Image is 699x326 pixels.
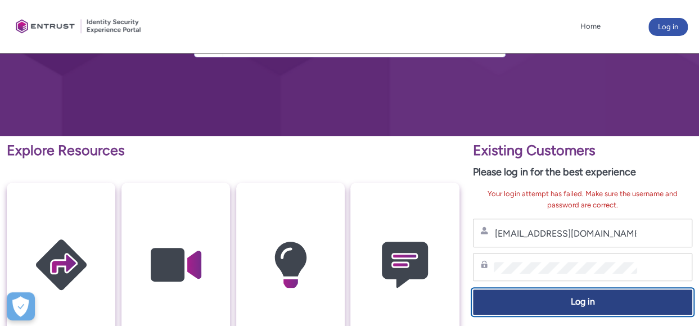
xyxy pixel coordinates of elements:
button: Log in [473,289,692,315]
button: Log in [648,18,688,36]
span: Log in [480,296,685,309]
p: Please log in for the best experience [473,165,692,180]
a: Home [578,18,603,35]
img: Getting Started [8,205,115,325]
p: Existing Customers [473,140,692,161]
button: Open Preferences [7,292,35,320]
img: Knowledge Articles [237,205,344,325]
keeper-lock: Open Keeper Popup [623,222,636,236]
div: Your login attempt has failed. Make sure the username and password are correct. [473,188,692,210]
p: Explore Resources [7,140,459,161]
div: Cookie Preferences [7,292,35,320]
input: Username [494,228,637,239]
img: Video Guides [122,205,229,325]
img: Contact Support [351,205,458,325]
